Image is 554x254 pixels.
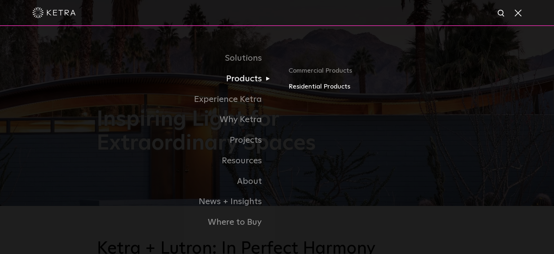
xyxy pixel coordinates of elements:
[97,151,277,171] a: Resources
[97,89,277,110] a: Experience Ketra
[97,171,277,192] a: About
[97,48,457,233] div: Navigation Menu
[32,7,76,18] img: ketra-logo-2019-white
[289,82,457,92] a: Residential Products
[497,9,506,18] img: search icon
[97,212,277,233] a: Where to Buy
[97,191,277,212] a: News + Insights
[289,66,457,82] a: Commercial Products
[97,130,277,151] a: Projects
[97,48,277,69] a: Solutions
[97,109,277,130] a: Why Ketra
[97,69,277,89] a: Products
